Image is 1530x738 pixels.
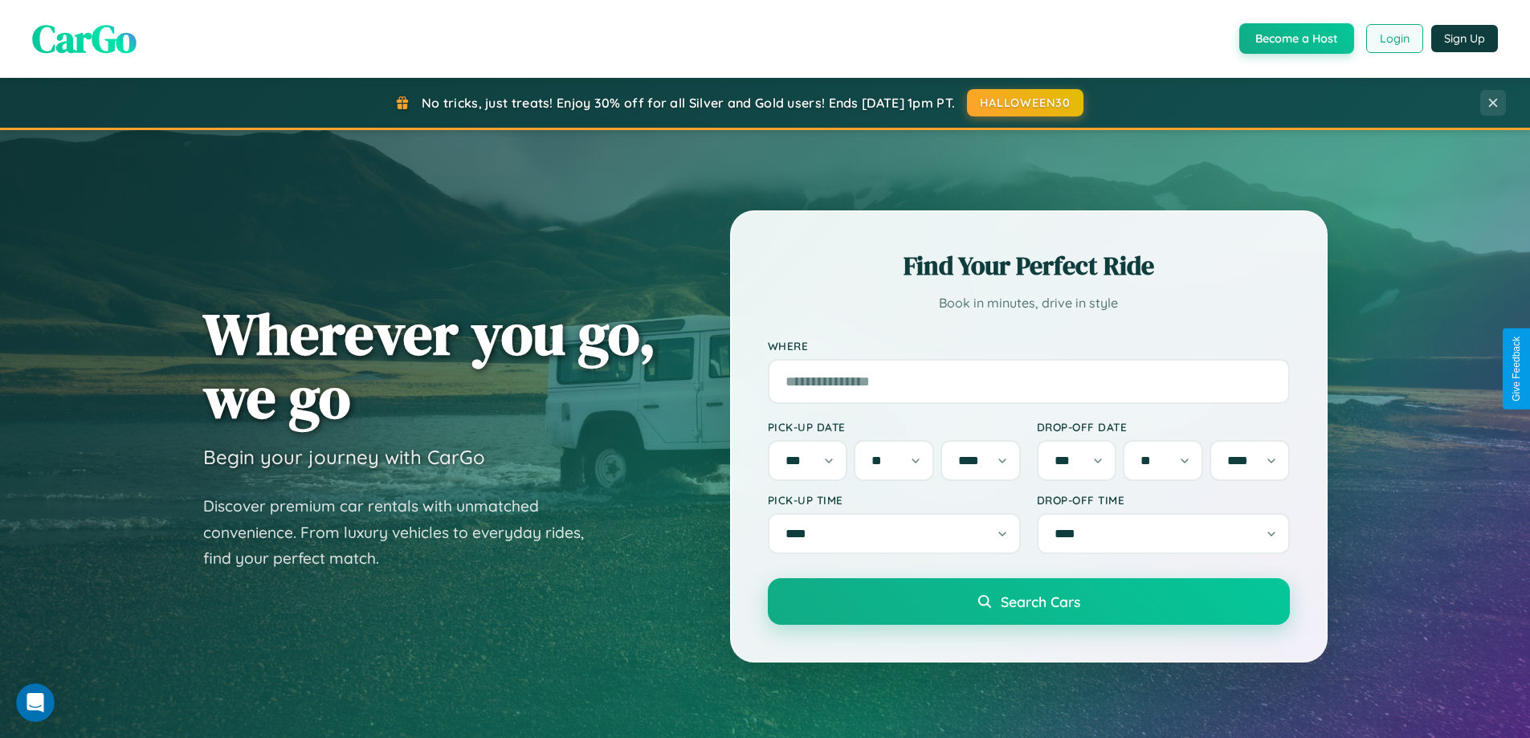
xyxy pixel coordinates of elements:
[768,493,1021,507] label: Pick-up Time
[1001,593,1080,610] span: Search Cars
[32,12,137,65] span: CarGo
[768,292,1290,315] p: Book in minutes, drive in style
[1366,24,1423,53] button: Login
[1239,23,1354,54] button: Become a Host
[1037,420,1290,434] label: Drop-off Date
[203,493,605,572] p: Discover premium car rentals with unmatched convenience. From luxury vehicles to everyday rides, ...
[1511,336,1522,402] div: Give Feedback
[768,248,1290,283] h2: Find Your Perfect Ride
[203,302,656,429] h1: Wherever you go, we go
[1037,493,1290,507] label: Drop-off Time
[768,420,1021,434] label: Pick-up Date
[1431,25,1498,52] button: Sign Up
[16,683,55,722] iframe: Intercom live chat
[967,89,1083,116] button: HALLOWEEN30
[768,339,1290,353] label: Where
[422,95,955,111] span: No tricks, just treats! Enjoy 30% off for all Silver and Gold users! Ends [DATE] 1pm PT.
[768,578,1290,625] button: Search Cars
[203,445,485,469] h3: Begin your journey with CarGo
